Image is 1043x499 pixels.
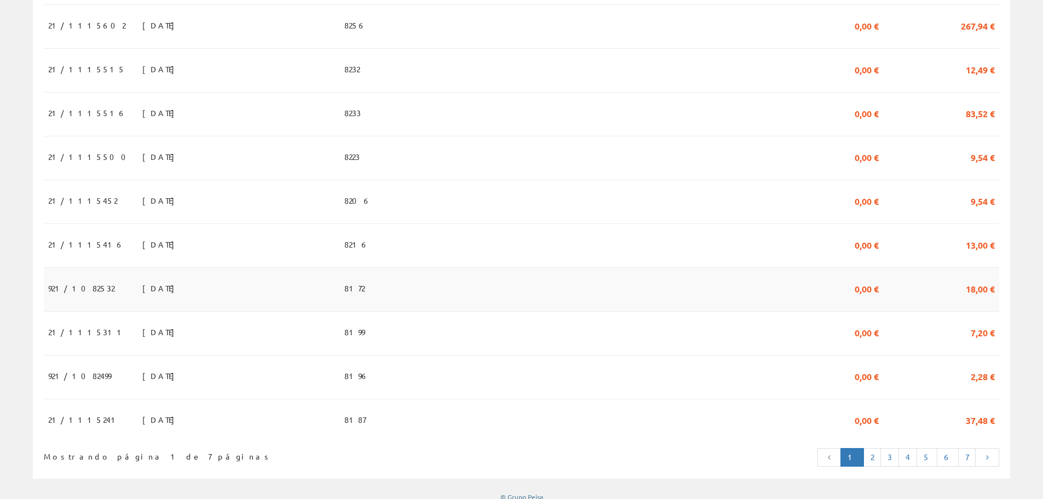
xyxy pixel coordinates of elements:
[817,448,842,467] a: Página anterior
[344,366,369,385] span: 8196
[344,104,361,122] span: 8233
[344,323,365,341] span: 8199
[142,323,180,341] span: [DATE]
[966,235,995,254] span: 13,00 €
[855,410,879,429] span: 0,00 €
[958,448,976,467] a: 7
[855,191,879,210] span: 0,00 €
[855,104,879,122] span: 0,00 €
[48,191,117,210] span: 21/1115452
[975,448,999,467] a: Página siguiente
[961,16,995,35] span: 267,94 €
[880,448,899,467] a: 3
[48,235,124,254] span: 21/1115416
[48,323,126,341] span: 21/1115311
[855,16,879,35] span: 0,00 €
[344,16,366,35] span: 8256
[855,235,879,254] span: 0,00 €
[142,60,180,78] span: [DATE]
[48,279,114,297] span: 921/1082532
[917,448,937,467] a: 5
[855,60,879,78] span: 0,00 €
[855,147,879,166] span: 0,00 €
[966,410,995,429] span: 37,48 €
[863,448,881,467] a: 2
[971,366,995,385] span: 2,28 €
[344,235,369,254] span: 8216
[48,16,125,35] span: 21/1115602
[971,191,995,210] span: 9,54 €
[966,279,995,297] span: 18,00 €
[44,447,433,462] div: Mostrando página 1 de 7 páginas
[142,147,180,166] span: [DATE]
[142,279,180,297] span: [DATE]
[142,16,180,35] span: [DATE]
[344,60,360,78] span: 8232
[971,147,995,166] span: 9,54 €
[966,60,995,78] span: 12,49 €
[142,191,180,210] span: [DATE]
[142,410,180,429] span: [DATE]
[344,279,365,297] span: 8172
[855,279,879,297] span: 0,00 €
[48,147,132,166] span: 21/1115500
[344,147,360,166] span: 8223
[142,235,180,254] span: [DATE]
[344,410,366,429] span: 8187
[855,323,879,341] span: 0,00 €
[48,366,111,385] span: 921/1082499
[971,323,995,341] span: 7,20 €
[142,104,180,122] span: [DATE]
[937,448,959,467] a: 6
[840,448,864,467] a: Página actual
[898,448,917,467] a: 4
[966,104,995,122] span: 83,52 €
[344,191,371,210] span: 8206
[48,410,120,429] span: 21/1115241
[142,366,180,385] span: [DATE]
[48,104,126,122] span: 21/1115516
[855,366,879,385] span: 0,00 €
[48,60,125,78] span: 21/1115515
